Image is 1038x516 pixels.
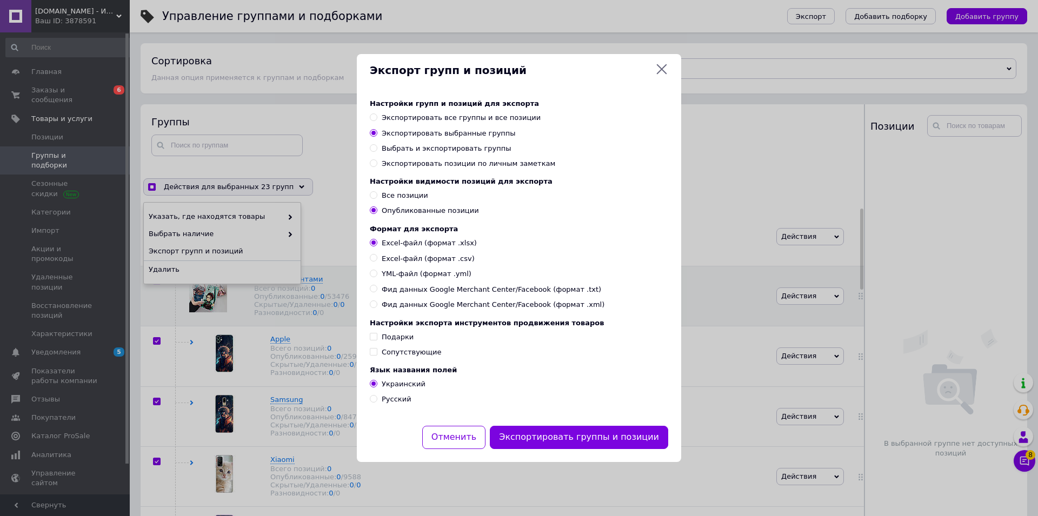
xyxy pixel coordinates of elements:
span: Украинский [382,380,425,388]
span: Excel-файл (формат .xlsx) [382,238,477,248]
span: Выбрать и экспортировать группы [382,144,511,152]
span: Опубликованные позиции [382,206,479,215]
span: YML-файл (формат .yml) [382,269,471,279]
div: Настройки видимости позиций для экспорта [370,177,668,185]
div: Сопутствующие [382,347,442,357]
span: Экспортировать выбранные группы [382,129,516,137]
div: Подарки [382,332,414,342]
div: Настройки групп и позиций для экспорта [370,99,668,108]
span: Русский [382,395,411,403]
span: Все позиции [382,191,428,199]
button: Экспортировать группы и позиции [490,426,668,449]
span: Экспортировать все группы и все позиции [382,113,541,122]
span: Фид данных Google Merchant Center/Facebook (формат .xml) [382,300,604,310]
span: Экспорт групп и позиций [370,63,651,78]
span: Фид данных Google Merchant Center/Facebook (формат .txt) [382,285,601,294]
button: Отменить [422,426,485,449]
div: Настройки экспорта инструментов продвижения товаров [370,319,668,327]
span: Экспортировать позиции по личным заметкам [382,159,555,167]
div: Формат для экспорта [370,225,668,233]
div: Язык названия полей [370,366,668,374]
span: Excel-файл (формат .csv) [382,254,475,264]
